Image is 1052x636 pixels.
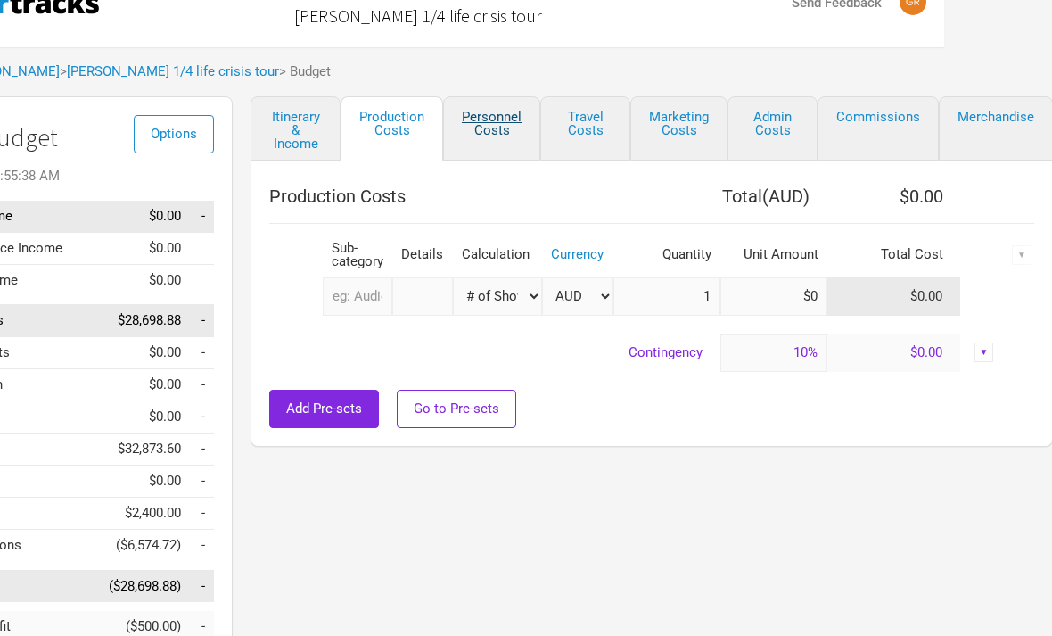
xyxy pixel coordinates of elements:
a: Currency [551,246,604,262]
a: [PERSON_NAME] 1/4 life crisis tour [67,63,279,79]
th: Total ( AUD ) [613,178,827,214]
a: Personnel Costs [443,96,540,161]
a: Marketing Costs [630,96,727,161]
td: Tour Income as % of Tour Income [190,201,214,233]
th: Quantity [613,233,720,277]
td: $0.00 [89,337,190,369]
button: Go to Pre-sets [397,390,516,428]
span: > Budget [279,65,331,78]
td: $0.00 [89,466,190,498]
td: $0.00 [89,369,190,401]
div: ▼ [1012,245,1031,265]
input: eg: Audio Equipment [323,277,392,316]
td: ($28,698.88) [89,570,190,602]
a: Travel Costs [540,96,630,161]
th: Total Cost [827,233,961,277]
td: Marketing as % of Tour Income [190,466,214,498]
td: $32,873.60 [89,434,190,466]
td: $0.00 [89,264,190,296]
span: Options [151,126,197,142]
span: Add Pre-sets [286,401,362,417]
td: Contingency [269,334,720,372]
button: Options [134,115,214,153]
td: ($6,574.72) [89,530,190,562]
td: Production as % of Tour Income [190,369,214,401]
td: $0.00 [89,232,190,264]
input: Cost per show [720,277,827,316]
div: ▼ [974,343,994,362]
a: Itinerary & Income [251,96,341,161]
td: Personnel as % of Tour Income [190,401,214,434]
td: $0.00 [89,201,190,233]
td: $28,698.88 [89,305,190,337]
td: Performance Income as % of Tour Income [190,232,214,264]
td: Tour Profit as % of Tour Income [190,570,214,602]
td: Admin as % of Tour Income [190,498,214,530]
a: Production Costs [341,96,443,161]
td: Show Costs as % of Tour Income [190,337,214,369]
h2: [PERSON_NAME] 1/4 life crisis tour [294,6,542,26]
th: Unit Amount [720,233,827,277]
th: Details [392,233,452,277]
td: Other Income as % of Tour Income [190,264,214,296]
a: Commissions [818,96,939,161]
span: > [60,65,279,78]
a: Admin Costs [727,96,818,161]
th: Calculation [453,233,542,277]
td: $0.00 [89,401,190,434]
td: Travel as % of Tour Income [190,434,214,466]
td: $2,400.00 [89,498,190,530]
td: Tour Costs as % of Tour Income [190,305,214,337]
td: $0.00 [827,277,961,316]
button: Add Pre-sets [269,390,379,428]
span: Go to Pre-sets [414,401,499,417]
th: $0.00 [827,178,961,214]
td: $0.00 [827,334,961,372]
span: Production Costs [269,186,406,207]
td: Commissions as % of Tour Income [190,530,214,562]
th: Sub-category [323,233,392,277]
